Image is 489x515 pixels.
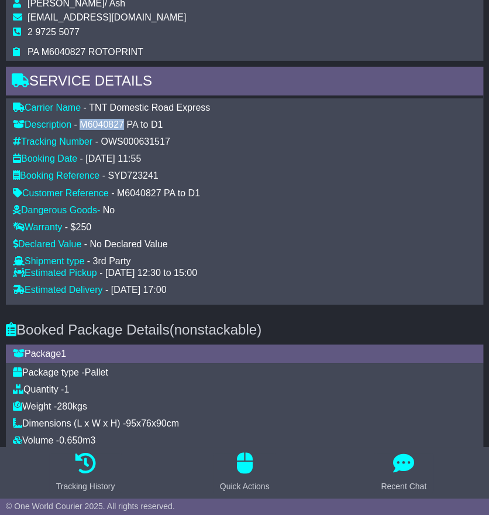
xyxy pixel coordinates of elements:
div: Dangerous Goods [13,204,100,216]
span: - [87,255,90,267]
button: Recent Chat [374,453,433,493]
div: Estimated Delivery [13,284,102,295]
span: PA M6040827 ROTOPRINT [27,47,143,57]
span: 1 [64,384,69,394]
span: No [103,205,115,215]
span: - [111,187,114,199]
div: Booking Reference [13,170,99,181]
div: Quick Actions [220,480,270,493]
div: Customer Reference [13,187,109,199]
div: $250 [71,221,92,233]
span: - [74,119,77,130]
span: - [84,238,87,250]
button: Tracking History [49,453,122,493]
div: Recent Chat [381,480,426,493]
div: M6040827 PA to D1 [117,187,200,199]
span: 95 [126,418,136,428]
div: Booking Date [13,153,77,164]
span: 0.650 [59,435,82,445]
span: 1 [61,349,66,359]
span: - [105,284,108,295]
span: - [97,205,100,215]
span: - [83,102,86,113]
div: Volume - m3 [13,435,476,446]
div: SYD723241 [108,170,158,181]
div: Tracking History [56,480,115,493]
div: Declared Value [13,238,81,250]
span: - [102,170,105,181]
div: [DATE] 17:00 [111,284,167,295]
span: © One World Courier 2025. All rights reserved. [6,502,175,511]
div: Dimensions (L x W x H) - x x cm [13,418,476,429]
div: Estimated Pickup [13,267,97,278]
div: Weight - kgs [13,401,476,412]
span: Pallet [85,367,108,377]
span: - [80,153,83,164]
span: - [99,267,102,278]
div: [DATE] 12:30 to 15:00 [105,267,197,278]
div: TNT Domestic Road Express [89,102,210,113]
div: Package type - [13,367,476,378]
span: 3rd Party [93,256,131,266]
div: M6040827 PA to D1 [80,119,163,130]
span: 280 [57,401,73,411]
span: 2 9725 5077 [27,27,80,37]
div: Description [13,119,71,130]
span: - [65,221,68,233]
div: [DATE] 11:55 [85,153,141,164]
span: 76 [141,418,151,428]
button: Quick Actions [213,453,277,493]
div: No Declared Value [89,238,167,250]
div: Quantity - [13,384,476,395]
div: Service Details [6,67,483,98]
div: Package [7,348,482,359]
span: [EMAIL_ADDRESS][DOMAIN_NAME] [27,12,186,22]
span: 90 [156,418,167,428]
div: OWS000631517 [101,136,170,147]
span: - [95,136,98,147]
h3: Booked Package Details [6,322,483,337]
div: Tracking Number [13,136,92,147]
div: Carrier Name [13,102,81,113]
div: Shipment type [13,255,84,267]
span: (nonstackable) [170,322,261,337]
div: Warranty [13,221,62,233]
